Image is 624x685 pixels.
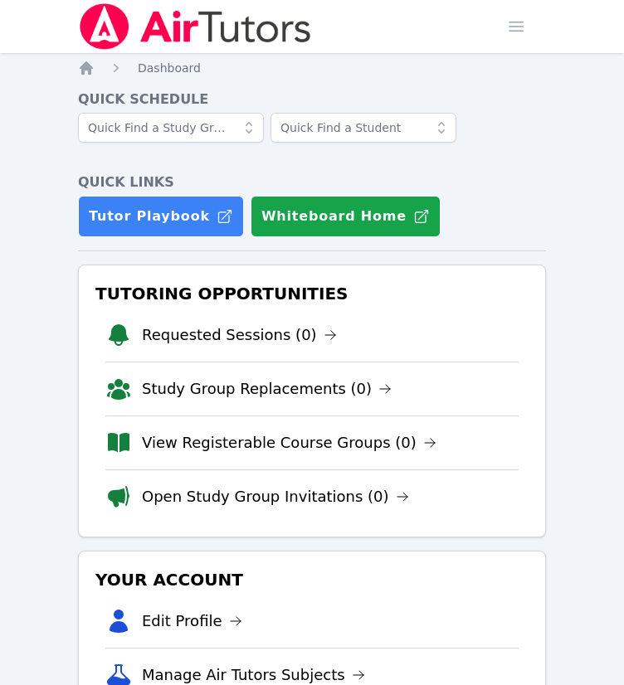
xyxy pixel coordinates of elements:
[142,610,242,633] a: Edit Profile
[78,90,546,109] h4: Quick Schedule
[142,377,392,401] a: Study Group Replacements (0)
[142,323,337,347] a: Requested Sessions (0)
[92,279,532,308] h3: Tutoring Opportunities
[78,3,313,50] img: Air Tutors
[92,565,532,595] h3: Your Account
[78,113,264,143] input: Quick Find a Study Group
[271,113,456,143] input: Quick Find a Student
[251,196,441,237] button: Whiteboard Home
[142,485,409,508] a: Open Study Group Invitations (0)
[78,196,244,237] a: Tutor Playbook
[138,61,201,75] span: Dashboard
[138,60,201,76] a: Dashboard
[142,431,436,454] a: View Registerable Course Groups (0)
[78,60,546,76] nav: Breadcrumb
[78,172,546,192] h4: Quick Links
